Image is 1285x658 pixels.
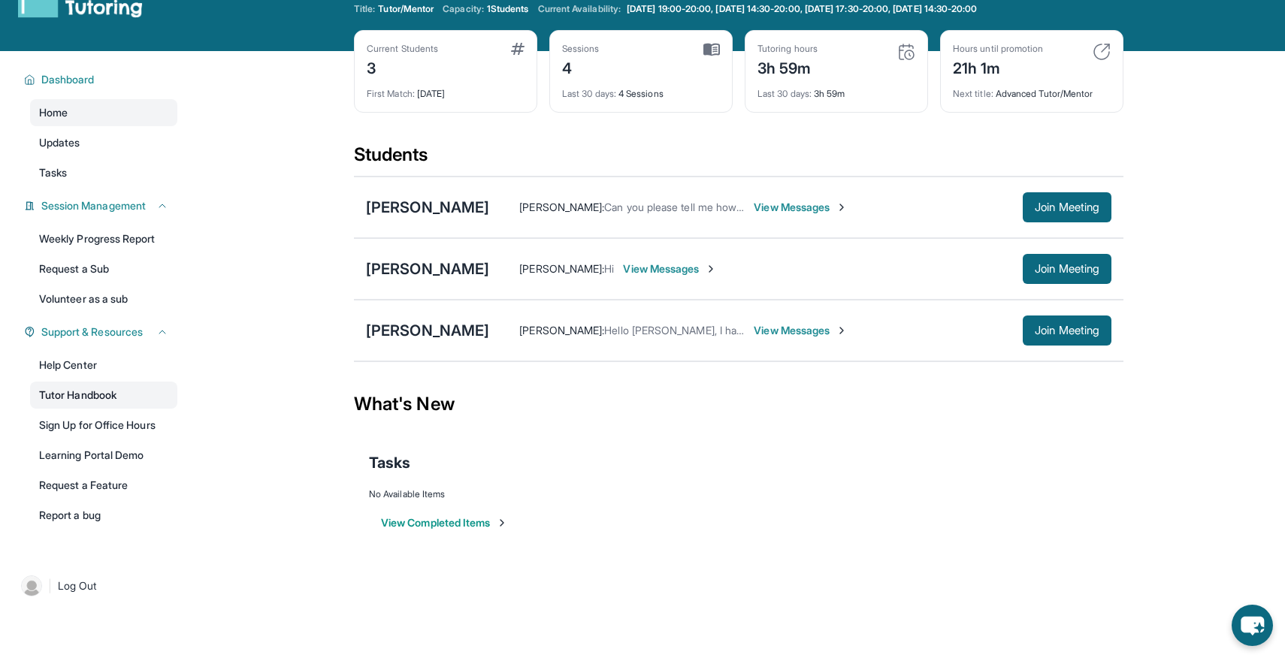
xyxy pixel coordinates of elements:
a: Report a bug [30,502,177,529]
div: [DATE] [367,79,525,100]
span: Tasks [39,165,67,180]
span: View Messages [754,200,848,215]
img: card [1093,43,1111,61]
span: View Messages [623,261,717,276]
span: Join Meeting [1035,264,1099,273]
span: Join Meeting [1035,326,1099,335]
div: 4 Sessions [562,79,720,100]
div: 3h 59m [757,79,915,100]
a: Request a Feature [30,472,177,499]
span: Log Out [58,578,97,593]
span: Capacity: [443,3,484,15]
a: Help Center [30,352,177,379]
span: View Messages [754,323,848,338]
button: Join Meeting [1023,254,1111,284]
span: Title: [354,3,375,15]
button: View Completed Items [381,515,508,530]
img: Chevron-Right [705,263,717,275]
span: Tutor/Mentor [378,3,434,15]
span: Home [39,105,68,120]
a: Request a Sub [30,255,177,282]
a: Tasks [30,159,177,186]
a: Volunteer as a sub [30,285,177,312]
div: [PERSON_NAME] [366,197,489,218]
button: chat-button [1232,605,1273,646]
div: [PERSON_NAME] [366,320,489,341]
div: What's New [354,371,1123,437]
img: card [511,43,525,55]
span: Support & Resources [41,324,143,340]
span: Session Management [41,198,146,213]
div: 3 [367,55,438,79]
img: Chevron-Right [836,201,848,213]
button: Join Meeting [1023,192,1111,222]
span: Last 30 days : [562,88,616,99]
div: Students [354,143,1123,176]
span: [PERSON_NAME] : [519,324,604,337]
a: Sign Up for Office Hours [30,412,177,439]
div: Tutoring hours [757,43,818,55]
span: Current Availability: [538,3,621,15]
div: Advanced Tutor/Mentor [953,79,1111,100]
a: |Log Out [15,569,177,602]
span: Next title : [953,88,993,99]
span: Join Meeting [1035,203,1099,212]
div: 3h 59m [757,55,818,79]
button: Support & Resources [35,324,168,340]
span: [PERSON_NAME] : [519,262,604,275]
div: Hours until promotion [953,43,1043,55]
span: Updates [39,135,80,150]
span: Hi [604,262,614,275]
div: 4 [562,55,600,79]
span: Can you please tell me how I can help her with English? Is there is any specific things that she ... [604,201,1226,213]
img: user-img [21,575,42,596]
div: [PERSON_NAME] [366,258,489,279]
span: | [48,577,52,595]
img: card [897,43,915,61]
span: [PERSON_NAME] : [519,201,604,213]
button: Session Management [35,198,168,213]
div: No Available Items [369,488,1108,500]
a: Home [30,99,177,126]
a: Weekly Progress Report [30,225,177,252]
span: Dashboard [41,72,95,87]
span: Last 30 days : [757,88,812,99]
img: Chevron-Right [836,324,848,337]
div: 21h 1m [953,55,1043,79]
div: Current Students [367,43,438,55]
a: [DATE] 19:00-20:00, [DATE] 14:30-20:00, [DATE] 17:30-20:00, [DATE] 14:30-20:00 [624,3,980,15]
span: 1 Students [487,3,529,15]
button: Join Meeting [1023,315,1111,346]
span: First Match : [367,88,415,99]
button: Dashboard [35,72,168,87]
span: Tasks [369,452,410,473]
a: Tutor Handbook [30,382,177,409]
span: Hello [PERSON_NAME], I have opened our meeting room. You can join! Thank you 😊 [604,324,1010,337]
div: Sessions [562,43,600,55]
a: Learning Portal Demo [30,442,177,469]
span: [DATE] 19:00-20:00, [DATE] 14:30-20:00, [DATE] 17:30-20:00, [DATE] 14:30-20:00 [627,3,977,15]
img: card [703,43,720,56]
a: Updates [30,129,177,156]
